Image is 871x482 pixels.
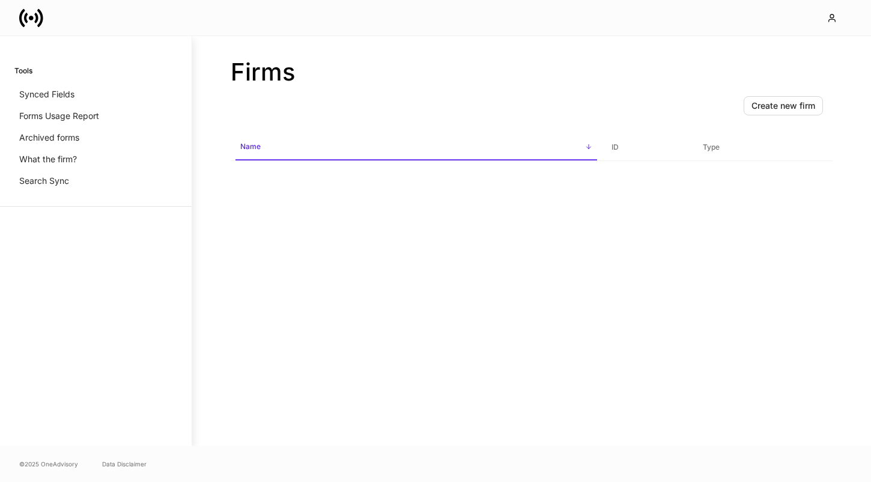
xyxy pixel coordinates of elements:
div: Create new firm [751,100,815,112]
h6: Name [240,141,261,152]
h2: Firms [231,58,833,87]
p: Archived forms [19,132,79,144]
p: Forms Usage Report [19,110,99,122]
span: © 2025 OneAdvisory [19,459,78,469]
span: Type [698,135,828,160]
h6: Tools [14,65,32,76]
a: Data Disclaimer [102,459,147,469]
a: Search Sync [14,170,177,192]
p: Synced Fields [19,88,74,100]
a: Forms Usage Report [14,105,177,127]
p: What the firm? [19,153,77,165]
a: Synced Fields [14,84,177,105]
h6: Type [703,141,720,153]
a: What the firm? [14,148,177,170]
a: Archived forms [14,127,177,148]
h6: ID [612,141,619,153]
span: Name [235,135,597,160]
button: Create new firm [744,96,823,115]
span: ID [607,135,688,160]
p: Search Sync [19,175,69,187]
